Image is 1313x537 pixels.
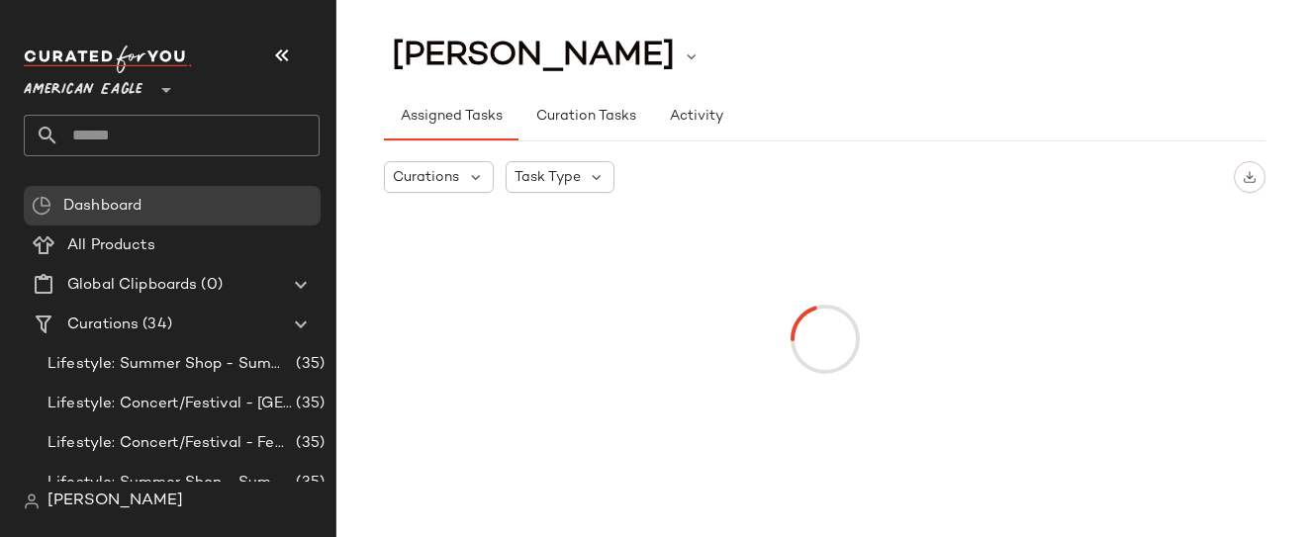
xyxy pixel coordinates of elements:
span: (35) [292,432,325,455]
img: svg%3e [32,196,51,216]
span: Lifestyle: Summer Shop - Summer Study Sessions [47,472,292,494]
span: [PERSON_NAME] [392,38,675,75]
span: Dashboard [63,195,141,218]
span: (35) [292,353,325,376]
span: Curation Tasks [534,109,635,125]
span: Lifestyle: Summer Shop - Summer Abroad [47,353,292,376]
span: American Eagle [24,67,142,103]
span: (35) [292,472,325,494]
img: svg%3e [1243,170,1257,184]
span: [PERSON_NAME] [47,490,183,513]
img: cfy_white_logo.C9jOOHJF.svg [24,45,192,73]
span: (0) [197,274,222,297]
span: All Products [67,234,155,257]
span: Curations [393,167,459,188]
span: Activity [669,109,723,125]
span: Assigned Tasks [400,109,503,125]
span: Lifestyle: Concert/Festival - Femme [47,432,292,455]
span: Lifestyle: Concert/Festival - [GEOGRAPHIC_DATA] [47,393,292,415]
img: svg%3e [24,493,40,509]
span: Global Clipboards [67,274,197,297]
span: Task Type [515,167,581,188]
span: Curations [67,313,139,336]
span: (35) [292,393,325,415]
span: (34) [139,313,172,336]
